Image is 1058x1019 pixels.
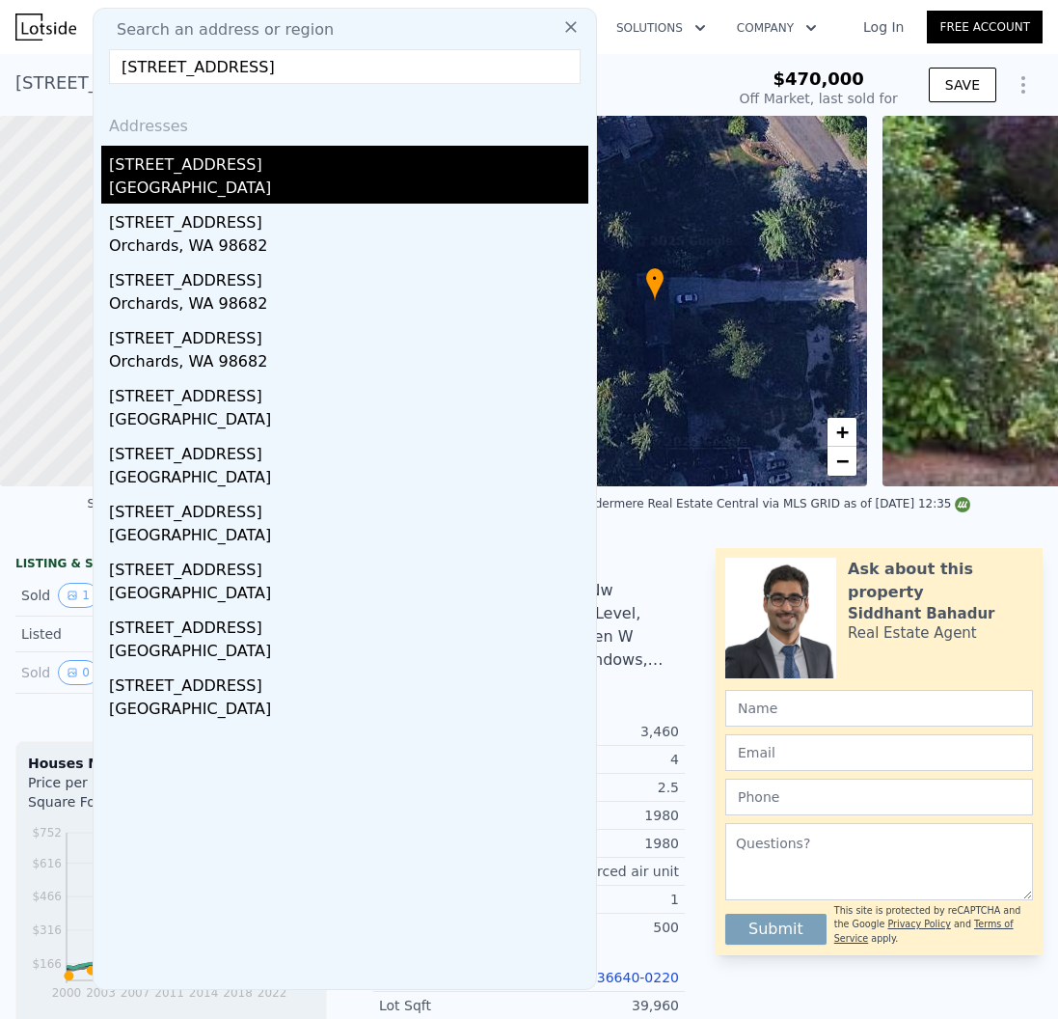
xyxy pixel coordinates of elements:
[645,267,665,301] div: •
[15,556,327,575] div: LISTING & SALE HISTORY
[529,862,680,881] div: Forced air unit
[109,667,588,698] div: [STREET_ADDRESS]
[529,750,680,769] div: 4
[32,923,62,937] tspan: $316
[725,779,1033,815] input: Phone
[109,292,588,319] div: Orchards, WA 98682
[52,986,82,1000] tspan: 2000
[32,857,62,870] tspan: $616
[15,14,76,41] img: Lotside
[836,449,849,473] span: −
[601,11,721,45] button: Solutions
[773,69,864,89] span: $470,000
[109,698,588,725] div: [GEOGRAPHIC_DATA]
[109,49,581,84] input: Enter an address, city, region, neighborhood or zip code
[840,17,927,37] a: Log In
[101,18,334,41] span: Search an address or region
[86,986,116,1000] tspan: 2003
[32,826,62,840] tspan: $752
[189,986,219,1000] tspan: 2014
[109,377,588,408] div: [STREET_ADDRESS]
[827,447,856,476] a: Zoom out
[32,957,62,971] tspan: $166
[109,234,588,262] div: Orchards, WA 98682
[28,773,172,823] div: Price per Square Foot
[28,754,314,773] div: Houses Median Sale
[721,11,832,45] button: Company
[109,408,588,435] div: [GEOGRAPHIC_DATA]
[929,68,996,102] button: SAVE
[529,918,680,937] div: 500
[109,319,588,350] div: [STREET_ADDRESS]
[109,146,588,177] div: [STREET_ADDRESS]
[740,89,898,108] div: Off Market, last sold for
[836,420,849,444] span: +
[848,604,994,623] div: Siddhant Bahadur
[109,466,588,493] div: [GEOGRAPHIC_DATA]
[121,986,150,1000] tspan: 2007
[109,609,588,640] div: [STREET_ADDRESS]
[109,204,588,234] div: [STREET_ADDRESS]
[109,177,588,204] div: [GEOGRAPHIC_DATA]
[21,624,154,644] div: Listed
[927,11,1043,43] a: Free Account
[725,690,1033,727] input: Name
[827,418,856,447] a: Zoom in
[834,919,1014,943] a: Terms of Service
[319,497,970,510] div: Listing courtesy of NWMLS (#22080297) and Windermere Real Estate Central via MLS GRID as of [DATE...
[1004,66,1043,104] button: Show Options
[725,914,827,945] button: Submit
[258,986,287,1000] tspan: 2022
[529,996,680,1015] div: 39,960
[21,660,154,685] div: Sold
[529,722,680,741] div: 3,460
[848,558,1033,604] div: Ask about this property
[887,919,950,929] a: Privacy Policy
[154,986,184,1000] tspan: 2011
[529,778,680,797] div: 2.5
[32,890,62,903] tspan: $466
[109,350,588,377] div: Orchards, WA 98682
[109,493,588,524] div: [STREET_ADDRESS]
[109,640,588,667] div: [GEOGRAPHIC_DATA]
[529,834,680,853] div: 1980
[88,497,320,510] div: Sold by Windermere Real Estate Central .
[109,262,588,292] div: [STREET_ADDRESS]
[529,806,680,825] div: 1980
[725,734,1033,771] input: Email
[645,270,665,288] span: •
[109,435,588,466] div: [STREET_ADDRESS]
[109,524,588,551] div: [GEOGRAPHIC_DATA]
[223,986,253,1000] tspan: 2018
[955,497,970,512] img: NWMLS Logo
[529,890,680,909] div: 1
[109,551,588,582] div: [STREET_ADDRESS]
[588,970,679,985] a: 236640-0220
[379,996,529,1015] div: Lot Sqft
[848,623,977,643] div: Real Estate Agent
[21,583,154,608] div: Sold
[109,582,588,609] div: [GEOGRAPHIC_DATA]
[101,99,588,146] div: Addresses
[58,583,98,608] button: View historical data
[58,660,98,685] button: View historical data
[15,69,443,96] div: [STREET_ADDRESS] , [PERSON_NAME] , WA 98052
[834,904,1033,946] div: This site is protected by reCAPTCHA and the Google and apply.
